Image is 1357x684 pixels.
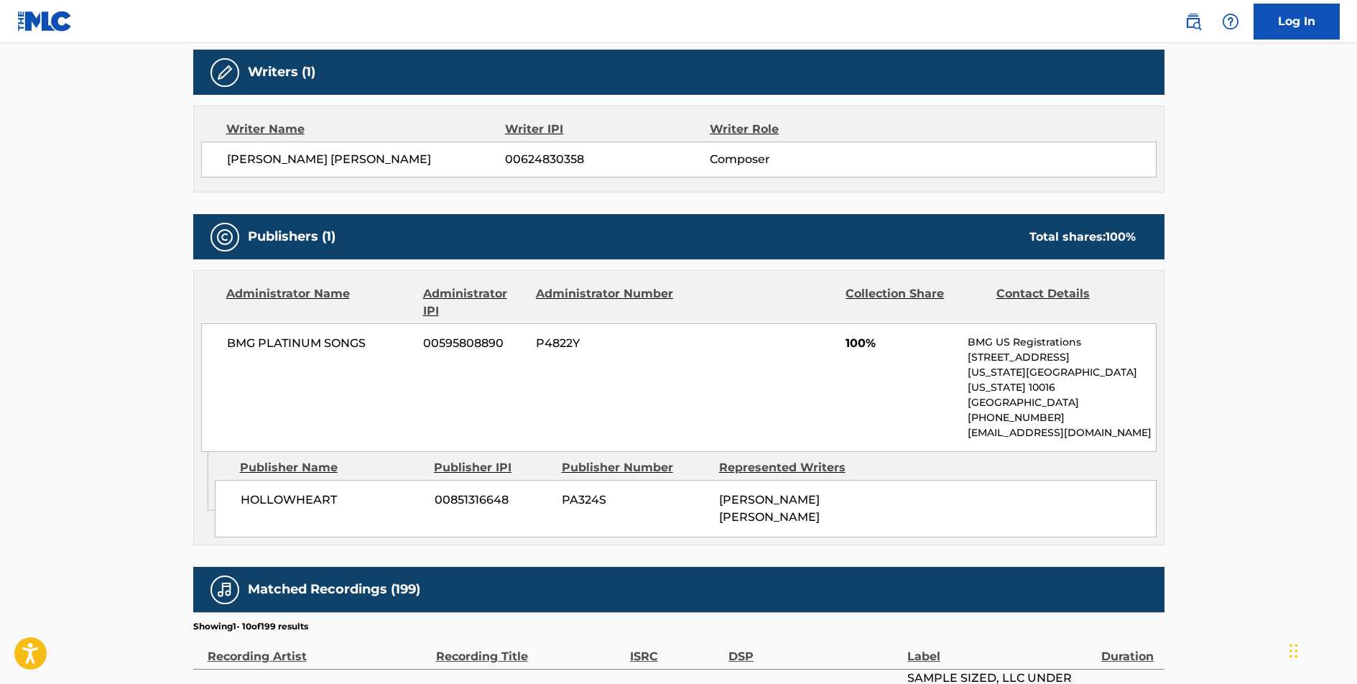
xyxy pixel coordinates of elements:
div: Help [1216,7,1245,36]
div: DSP [728,633,900,665]
h5: Publishers (1) [248,228,335,245]
span: [PERSON_NAME] [PERSON_NAME] [719,493,820,524]
div: Duration [1101,633,1157,665]
p: [STREET_ADDRESS] [968,350,1155,365]
div: Recording Title [436,633,623,665]
p: [PHONE_NUMBER] [968,410,1155,425]
div: Writer Role [710,121,896,138]
p: [GEOGRAPHIC_DATA] [968,395,1155,410]
span: PA324S [562,491,708,509]
div: Contact Details [996,285,1136,320]
div: Administrator IPI [423,285,525,320]
div: Writer IPI [505,121,710,138]
img: Writers [216,64,233,81]
img: search [1185,13,1202,30]
div: Administrator Name [226,285,412,320]
p: Showing 1 - 10 of 199 results [193,620,308,633]
span: 00851316648 [435,491,551,509]
span: BMG PLATINUM SONGS [227,335,413,352]
h5: Matched Recordings (199) [248,581,420,598]
div: Represented Writers [719,459,866,476]
img: MLC Logo [17,11,73,32]
div: Writer Name [226,121,506,138]
img: Publishers [216,228,233,246]
div: Label [907,633,1094,665]
div: ISRC [630,633,721,665]
div: Administrator Number [536,285,675,320]
span: 100% [846,335,957,352]
img: help [1222,13,1239,30]
div: Recording Artist [208,633,429,665]
div: Drag [1289,629,1298,673]
img: Matched Recordings [216,581,233,598]
div: Total shares: [1029,228,1136,246]
a: Log In [1254,4,1340,40]
a: Public Search [1179,7,1208,36]
h5: Writers (1) [248,64,315,80]
p: BMG US Registrations [968,335,1155,350]
div: Publisher Name [240,459,423,476]
div: Publisher Number [562,459,708,476]
span: 00624830358 [505,151,709,168]
span: HOLLOWHEART [241,491,424,509]
span: Composer [710,151,896,168]
p: [EMAIL_ADDRESS][DOMAIN_NAME] [968,425,1155,440]
span: P4822Y [536,335,675,352]
p: [US_STATE][GEOGRAPHIC_DATA][US_STATE] 10016 [968,365,1155,395]
span: 100 % [1106,230,1136,244]
span: 00595808890 [423,335,525,352]
div: Publisher IPI [434,459,551,476]
span: [PERSON_NAME] [PERSON_NAME] [227,151,506,168]
div: Collection Share [846,285,985,320]
iframe: Chat Widget [1285,615,1357,684]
